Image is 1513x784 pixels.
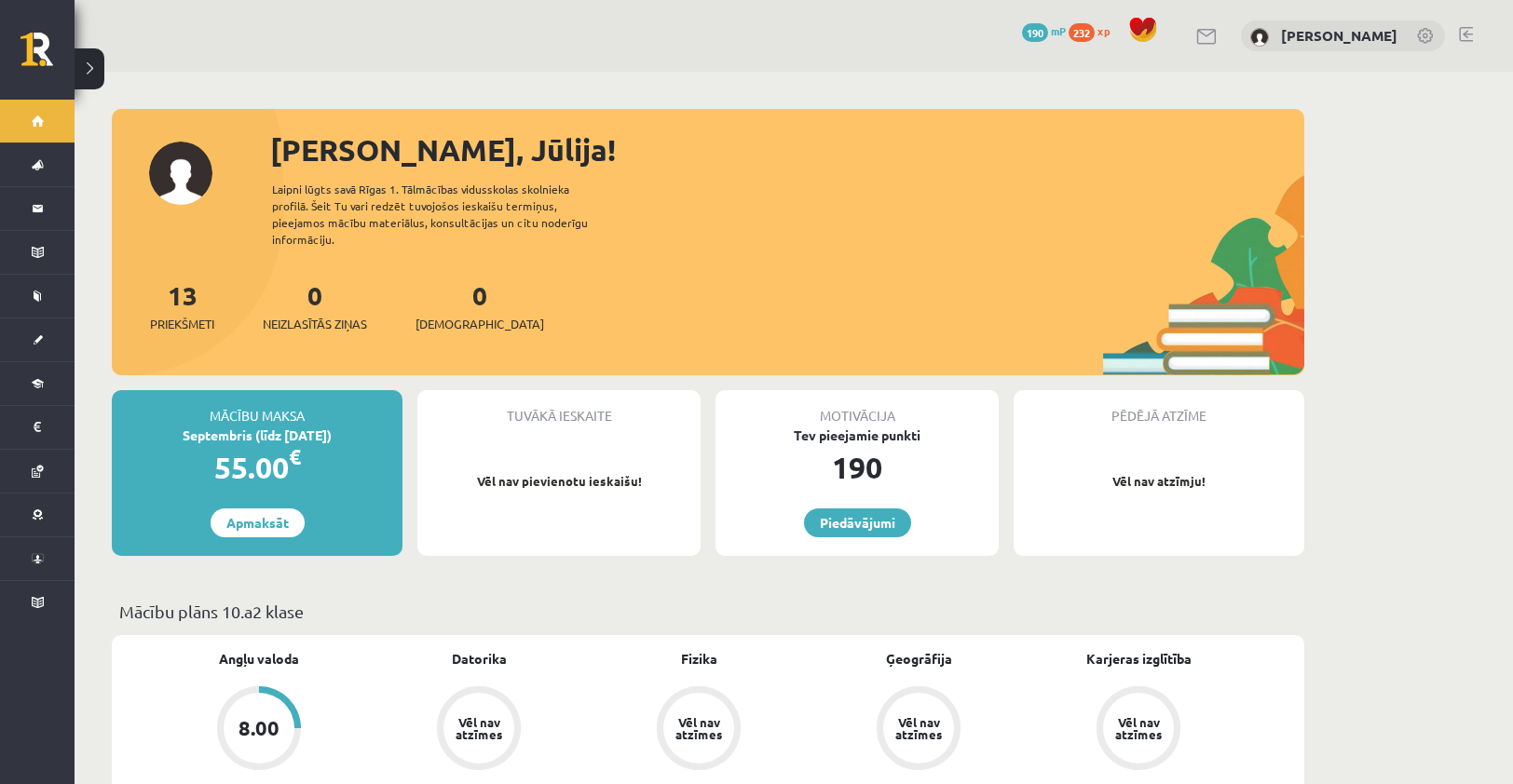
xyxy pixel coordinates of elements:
[112,426,402,445] div: Septembris (līdz [DATE])
[681,649,717,669] a: Fizika
[1097,23,1110,38] span: xp
[211,508,305,537] a: Apmaksāt
[119,599,1297,624] p: Mācību plāns 10.a2 klase
[239,718,279,738] div: 8.00
[150,278,214,333] a: 13Priekšmeti
[219,649,299,669] a: Angļu valoda
[272,181,620,248] div: Laipni lūgts savā Rīgas 1. Tālmācības vidusskolas skolnieka profilā. Šeit Tu vari redzēt tuvojošo...
[270,128,1304,172] div: [PERSON_NAME], Jūlija!
[1112,716,1165,740] div: Vēl nav atzīmes
[1281,26,1397,45] a: [PERSON_NAME]
[1069,23,1119,38] a: 232 xp
[416,315,544,333] span: [DEMOGRAPHIC_DATA]
[886,649,952,669] a: Ģeogrāfija
[289,443,301,470] span: €
[263,278,367,333] a: 0Neizlasītās ziņas
[716,426,999,445] div: Tev pieejamie punkti
[263,315,367,333] span: Neizlasītās ziņas
[20,33,75,79] a: Rīgas 1. Tālmācības vidusskola
[1022,23,1066,38] a: 190 mP
[716,445,999,490] div: 190
[589,686,809,774] a: Vēl nav atzīmes
[452,649,507,669] a: Datorika
[1086,649,1192,669] a: Karjeras izglītība
[1069,23,1095,42] span: 232
[416,278,544,333] a: 0[DEMOGRAPHIC_DATA]
[809,686,1029,774] a: Vēl nav atzīmes
[804,508,911,537] a: Piedāvājumi
[1051,23,1066,38] span: mP
[149,686,369,774] a: 8.00
[1250,28,1269,47] img: Jūlija Volkova
[150,315,214,333] span: Priekšmeti
[417,390,701,426] div: Tuvākā ieskaite
[1014,390,1304,426] div: Pēdējā atzīme
[716,390,999,426] div: Motivācija
[453,716,505,740] div: Vēl nav atzīmes
[427,472,691,491] p: Vēl nav pievienotu ieskaišu!
[112,390,402,426] div: Mācību maksa
[673,716,725,740] div: Vēl nav atzīmes
[369,686,589,774] a: Vēl nav atzīmes
[1029,686,1248,774] a: Vēl nav atzīmes
[1023,472,1295,491] p: Vēl nav atzīmju!
[893,716,945,740] div: Vēl nav atzīmes
[112,445,402,490] div: 55.00
[1022,23,1048,42] span: 190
